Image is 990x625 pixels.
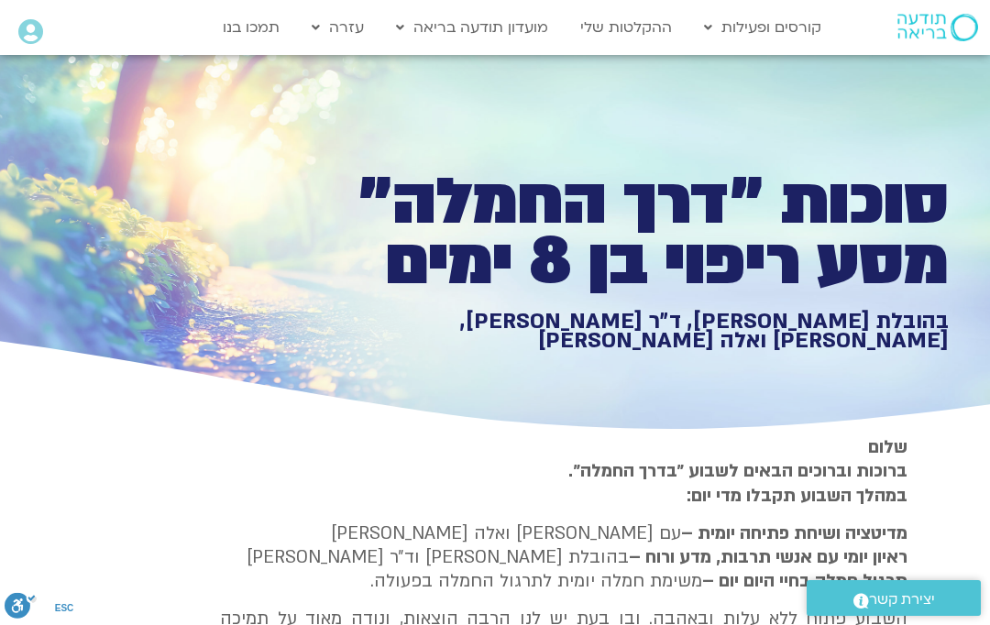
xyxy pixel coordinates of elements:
[695,10,830,45] a: קורסים ופעילות
[869,587,935,612] span: יצירת קשר
[214,10,289,45] a: תמכו בנו
[571,10,681,45] a: ההקלטות שלי
[868,435,907,459] strong: שלום
[313,312,949,351] h1: בהובלת [PERSON_NAME], ד״ר [PERSON_NAME], [PERSON_NAME] ואלה [PERSON_NAME]
[897,14,978,41] img: תודעה בריאה
[220,521,907,594] p: עם [PERSON_NAME] ואלה [PERSON_NAME] בהובלת [PERSON_NAME] וד״ר [PERSON_NAME] משימת חמלה יומית לתרג...
[568,459,907,507] strong: ברוכות וברוכים הבאים לשבוע ״בדרך החמלה״. במהלך השבוע תקבלו מדי יום:
[681,521,907,545] strong: מדיטציה ושיחת פתיחה יומית –
[302,10,373,45] a: עזרה
[313,172,949,292] h1: סוכות ״דרך החמלה״ מסע ריפוי בן 8 ימים
[807,580,981,616] a: יצירת קשר
[702,569,907,593] b: תרגול חמלה בחיי היום יום –
[629,545,907,569] b: ראיון יומי עם אנשי תרבות, מדע ורוח –
[387,10,557,45] a: מועדון תודעה בריאה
